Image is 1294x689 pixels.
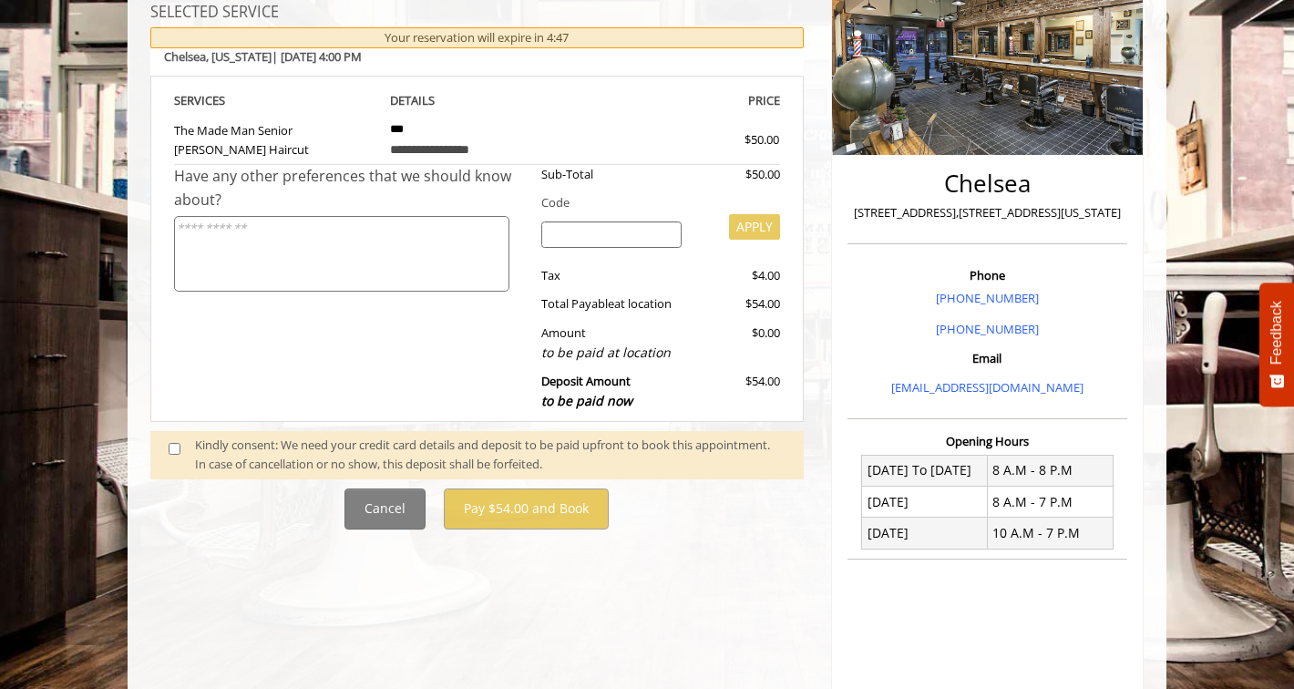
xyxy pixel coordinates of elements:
a: [PHONE_NUMBER] [936,321,1039,337]
span: S [219,92,225,108]
td: 8 A.M - 7 P.M [987,487,1113,518]
h3: Phone [852,269,1123,282]
span: Feedback [1268,301,1285,365]
div: $50.00 [679,130,779,149]
h3: Opening Hours [847,435,1127,447]
div: Sub-Total [528,165,696,184]
div: Kindly consent: We need your credit card details and deposit to be paid upfront to book this appo... [195,436,786,474]
h3: Email [852,352,1123,365]
button: Feedback - Show survey [1259,283,1294,406]
div: $54.00 [695,372,779,411]
td: [DATE] [862,518,988,549]
th: SERVICE [174,90,376,111]
div: $50.00 [695,165,779,184]
button: Cancel [344,488,426,530]
div: Your reservation will expire in 4:47 [150,27,804,48]
div: Have any other preferences that we should know about? [174,165,528,211]
td: 8 A.M - 8 P.M [987,455,1113,486]
th: DETAILS [376,90,579,111]
button: Pay $54.00 and Book [444,488,609,530]
div: Total Payable [528,294,696,314]
span: at location [614,295,672,312]
td: 10 A.M - 7 P.M [987,518,1113,549]
div: $0.00 [695,324,779,363]
div: $4.00 [695,266,779,285]
button: APPLY [729,214,780,240]
div: Code [528,193,780,212]
a: [PHONE_NUMBER] [936,290,1039,306]
b: Chelsea | [DATE] 4:00 PM [164,48,362,65]
span: , [US_STATE] [206,48,272,65]
th: PRICE [578,90,780,111]
h3: SELECTED SERVICE [150,5,804,21]
td: The Made Man Senior [PERSON_NAME] Haircut [174,111,376,165]
div: Amount [528,324,696,363]
td: [DATE] [862,487,988,518]
h2: Chelsea [852,170,1123,197]
div: $54.00 [695,294,779,314]
td: [DATE] To [DATE] [862,455,988,486]
span: to be paid now [541,392,632,409]
a: [EMAIL_ADDRESS][DOMAIN_NAME] [891,379,1083,396]
div: Tax [528,266,696,285]
p: [STREET_ADDRESS],[STREET_ADDRESS][US_STATE] [852,203,1123,222]
div: to be paid at location [541,343,683,363]
b: Deposit Amount [541,373,632,409]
